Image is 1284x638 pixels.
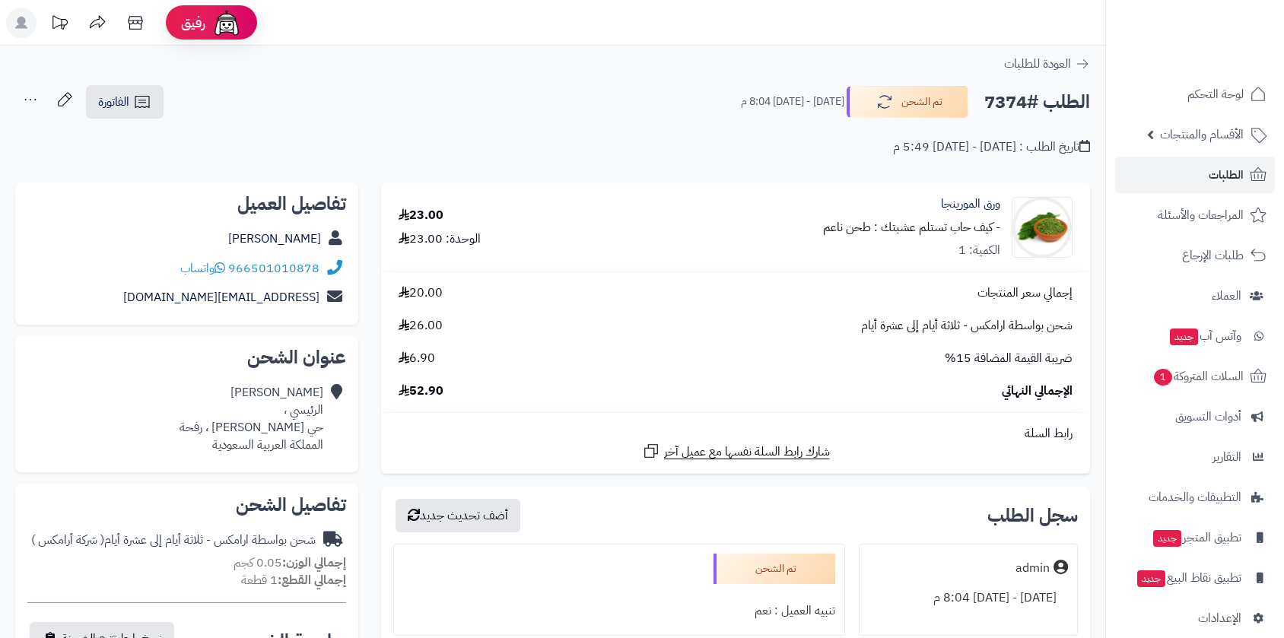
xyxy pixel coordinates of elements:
[228,230,321,248] a: [PERSON_NAME]
[211,8,242,38] img: ai-face.png
[1115,519,1275,556] a: تطبيق المتجرجديد
[27,348,346,367] h2: عنوان الشحن
[181,14,205,32] span: رفيق
[1115,439,1275,475] a: التقارير
[1115,157,1275,193] a: الطلبات
[941,195,1000,213] a: ورق المورينجا
[664,443,830,461] span: شارك رابط السلة نفسها مع عميل آخر
[1209,164,1244,186] span: الطلبات
[234,554,346,572] small: 0.05 كجم
[1115,278,1275,314] a: العملاء
[228,259,319,278] a: 966501010878
[1154,369,1173,386] span: 1
[278,571,346,589] strong: إجمالي القطع:
[396,499,520,532] button: أضف تحديث جديد
[241,571,346,589] small: 1 قطعة
[1115,358,1275,395] a: السلات المتروكة1
[958,242,1000,259] div: الكمية: 1
[1015,560,1050,577] div: admin
[1175,406,1241,427] span: أدوات التسويق
[399,382,443,400] span: 52.90
[1152,527,1241,548] span: تطبيق المتجر
[945,350,1073,367] span: ضريبة القيمة المضافة 15%
[861,317,1073,335] span: شحن بواسطة ارامكس - ثلاثة أيام إلى عشرة أيام
[1115,479,1275,516] a: التطبيقات والخدمات
[1152,366,1244,387] span: السلات المتروكة
[1115,398,1275,435] a: أدوات التسويق
[869,583,1068,613] div: [DATE] - [DATE] 8:04 م
[1187,84,1244,105] span: لوحة التحكم
[1012,197,1072,258] img: 11958221f8121d85b9be15f7c65dd7990f9-90x90.jpg
[1198,608,1241,629] span: الإعدادات
[847,86,968,118] button: تم الشحن
[1137,570,1165,587] span: جديد
[86,85,164,119] a: الفاتورة
[984,87,1090,118] h2: الطلب #7374
[1149,487,1241,508] span: التطبيقات والخدمات
[977,284,1073,302] span: إجمالي سعر المنتجات
[27,496,346,514] h2: تفاصيل الشحن
[642,442,830,461] a: شارك رابط السلة نفسها مع عميل آخر
[893,138,1090,156] div: تاريخ الطلب : [DATE] - [DATE] 5:49 م
[1004,55,1090,73] a: العودة للطلبات
[403,596,835,626] div: تنبيه العميل : نعم
[399,317,443,335] span: 26.00
[1182,245,1244,266] span: طلبات الإرجاع
[741,94,844,110] small: [DATE] - [DATE] 8:04 م
[1115,600,1275,636] a: الإعدادات
[1115,560,1275,596] a: تطبيق نقاط البيعجديد
[31,531,104,549] span: ( شركة أرامكس )
[1115,318,1275,354] a: وآتس آبجديد
[27,195,346,213] h2: تفاصيل العميل
[1002,382,1073,400] span: الإجمالي النهائي
[387,425,1084,443] div: رابط السلة
[1160,124,1244,145] span: الأقسام والمنتجات
[399,350,435,367] span: 6.90
[123,288,319,306] a: [EMAIL_ADDRESS][DOMAIN_NAME]
[31,532,316,549] div: شحن بواسطة ارامكس - ثلاثة أيام إلى عشرة أيام
[98,93,129,111] span: الفاتورة
[1115,197,1275,233] a: المراجعات والأسئلة
[1181,33,1270,65] img: logo-2.png
[1170,329,1198,345] span: جديد
[1212,285,1241,306] span: العملاء
[40,8,78,42] a: تحديثات المنصة
[1212,446,1241,468] span: التقارير
[1004,55,1071,73] span: العودة للطلبات
[399,284,443,302] span: 20.00
[987,506,1078,525] h3: سجل الطلب
[180,384,323,453] div: [PERSON_NAME] الرئيسي ، حي [PERSON_NAME] ، رفحة المملكة العربية السعودية
[180,259,225,278] a: واتساب
[399,230,481,248] div: الوحدة: 23.00
[714,554,835,584] div: تم الشحن
[282,554,346,572] strong: إجمالي الوزن:
[1115,76,1275,113] a: لوحة التحكم
[399,207,443,224] div: 23.00
[1115,237,1275,274] a: طلبات الإرجاع
[1136,567,1241,589] span: تطبيق نقاط البيع
[1158,205,1244,226] span: المراجعات والأسئلة
[1153,530,1181,547] span: جديد
[1168,325,1241,347] span: وآتس آب
[823,218,1000,236] small: - كيف حاب تستلم عشبتك : طحن ناعم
